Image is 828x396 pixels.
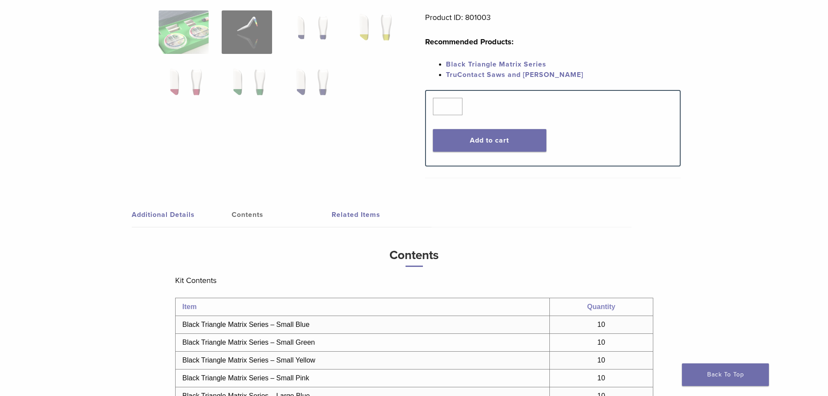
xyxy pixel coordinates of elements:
td: Black Triangle Matrix Series – Small Green [175,334,549,352]
strong: Recommended Products: [425,37,514,47]
p: Kit Contents [175,274,653,287]
img: Black Triangle (BT) Kit - Image 5 [159,10,209,54]
strong: Item [183,303,197,310]
a: Related Items [332,203,432,227]
strong: Quantity [587,303,615,310]
h3: Contents [175,245,653,267]
img: Black Triangle (BT) Kit - Image 10 [222,65,272,109]
a: Back To Top [682,363,769,386]
button: Add to cart [433,129,546,152]
img: Black Triangle (BT) Kit - Image 11 [285,65,335,109]
td: Black Triangle Matrix Series – Small Yellow [175,352,549,369]
td: 10 [549,369,653,387]
a: Contents [232,203,332,227]
img: Black Triangle (BT) Kit - Image 8 [348,10,398,54]
td: 10 [549,334,653,352]
td: Black Triangle Matrix Series – Small Blue [175,316,549,334]
td: 10 [549,352,653,369]
a: Black Triangle Matrix Series [446,60,546,69]
a: TruContact Saws and [PERSON_NAME] [446,70,583,79]
td: 10 [549,316,653,334]
img: Black Triangle (BT) Kit - Image 9 [159,65,209,109]
td: Black Triangle Matrix Series – Small Pink [175,369,549,387]
img: Black Triangle (BT) Kit - Image 7 [285,10,335,54]
a: Additional Details [132,203,232,227]
img: Black Triangle (BT) Kit - Image 6 [222,10,272,54]
p: Product ID: 801003 [425,11,681,24]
